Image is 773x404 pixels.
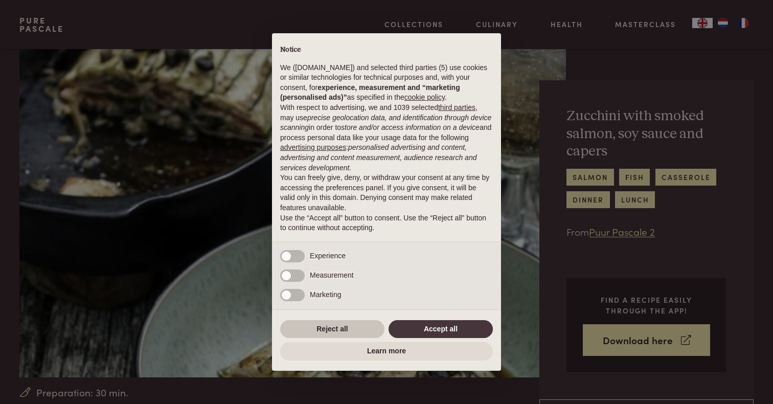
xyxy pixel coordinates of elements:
[389,320,493,339] button: Accept all
[341,123,480,131] em: store and/or access information on a device
[280,173,493,213] p: You can freely give, deny, or withdraw your consent at any time by accessing the preferences pane...
[310,252,346,260] span: Experience
[280,342,493,361] button: Learn more
[280,46,493,55] h2: Notice
[280,143,476,171] em: personalised advertising and content, advertising and content measurement, audience research and ...
[280,83,460,102] strong: experience, measurement and “marketing (personalised ads)”
[438,103,475,113] button: third parties
[404,93,445,101] a: cookie policy
[280,143,346,153] button: advertising purposes
[280,213,493,233] p: Use the “Accept all” button to consent. Use the “Reject all” button to continue without accepting.
[280,114,491,132] em: precise geolocation data, and identification through device scanning
[310,290,341,299] span: Marketing
[280,103,493,173] p: With respect to advertising, we and 1039 selected , may use in order to and process personal data...
[280,320,384,339] button: Reject all
[280,63,493,103] p: We ([DOMAIN_NAME]) and selected third parties (5) use cookies or similar technologies for technic...
[310,271,354,279] span: Measurement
